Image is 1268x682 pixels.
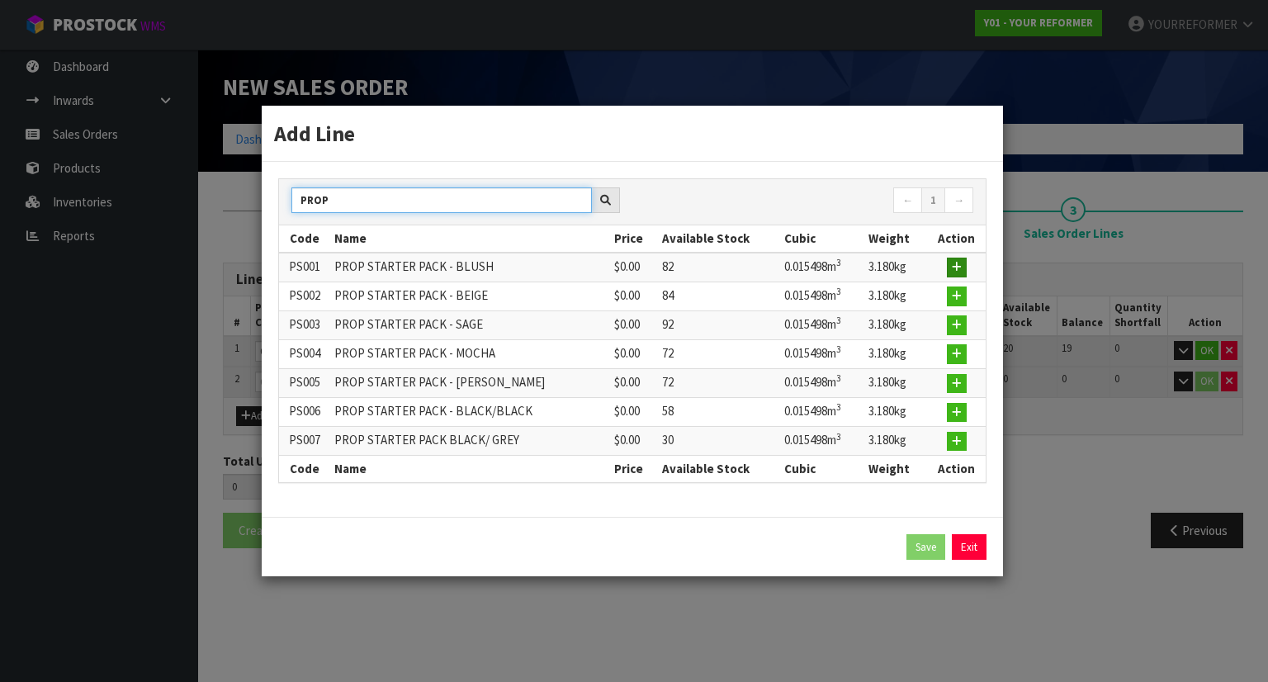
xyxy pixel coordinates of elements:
[836,372,841,384] sup: 3
[780,310,863,339] td: 0.015498m
[330,427,611,456] td: PROP STARTER PACK BLACK/ GREY
[330,310,611,339] td: PROP STARTER PACK - SAGE
[780,339,863,368] td: 0.015498m
[610,368,658,397] td: $0.00
[658,398,781,427] td: 58
[658,253,781,282] td: 82
[279,398,330,427] td: PS006
[658,339,781,368] td: 72
[610,253,658,282] td: $0.00
[836,257,841,268] sup: 3
[279,456,330,482] th: Code
[279,339,330,368] td: PS004
[330,368,611,397] td: PROP STARTER PACK - [PERSON_NAME]
[893,187,922,214] a: ←
[279,368,330,397] td: PS005
[610,339,658,368] td: $0.00
[864,339,928,368] td: 3.180kg
[780,253,863,282] td: 0.015498m
[610,456,658,482] th: Price
[864,368,928,397] td: 3.180kg
[780,368,863,397] td: 0.015498m
[921,187,945,214] a: 1
[780,427,863,456] td: 0.015498m
[658,427,781,456] td: 30
[279,282,330,310] td: PS002
[279,310,330,339] td: PS003
[864,253,928,282] td: 3.180kg
[658,310,781,339] td: 92
[610,398,658,427] td: $0.00
[864,456,928,482] th: Weight
[864,282,928,310] td: 3.180kg
[836,431,841,443] sup: 3
[291,187,592,213] input: Search products
[330,398,611,427] td: PROP STARTER PACK - BLACK/BLACK
[944,187,973,214] a: →
[780,225,863,252] th: Cubic
[658,456,781,482] th: Available Stock
[330,253,611,282] td: PROP STARTER PACK - BLUSH
[610,427,658,456] td: $0.00
[864,310,928,339] td: 3.180kg
[864,398,928,427] td: 3.180kg
[864,427,928,456] td: 3.180kg
[645,187,973,216] nav: Page navigation
[780,456,863,482] th: Cubic
[274,118,991,149] h3: Add Line
[330,339,611,368] td: PROP STARTER PACK - MOCHA
[330,456,611,482] th: Name
[780,398,863,427] td: 0.015498m
[927,456,986,482] th: Action
[279,253,330,282] td: PS001
[330,282,611,310] td: PROP STARTER PACK - BEIGE
[906,534,945,561] button: Save
[836,343,841,355] sup: 3
[279,225,330,252] th: Code
[658,368,781,397] td: 72
[836,286,841,297] sup: 3
[330,225,611,252] th: Name
[952,534,986,561] a: Exit
[610,225,658,252] th: Price
[610,282,658,310] td: $0.00
[836,401,841,413] sup: 3
[864,225,928,252] th: Weight
[658,225,781,252] th: Available Stock
[610,310,658,339] td: $0.00
[780,282,863,310] td: 0.015498m
[658,282,781,310] td: 84
[927,225,986,252] th: Action
[279,427,330,456] td: PS007
[836,315,841,326] sup: 3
